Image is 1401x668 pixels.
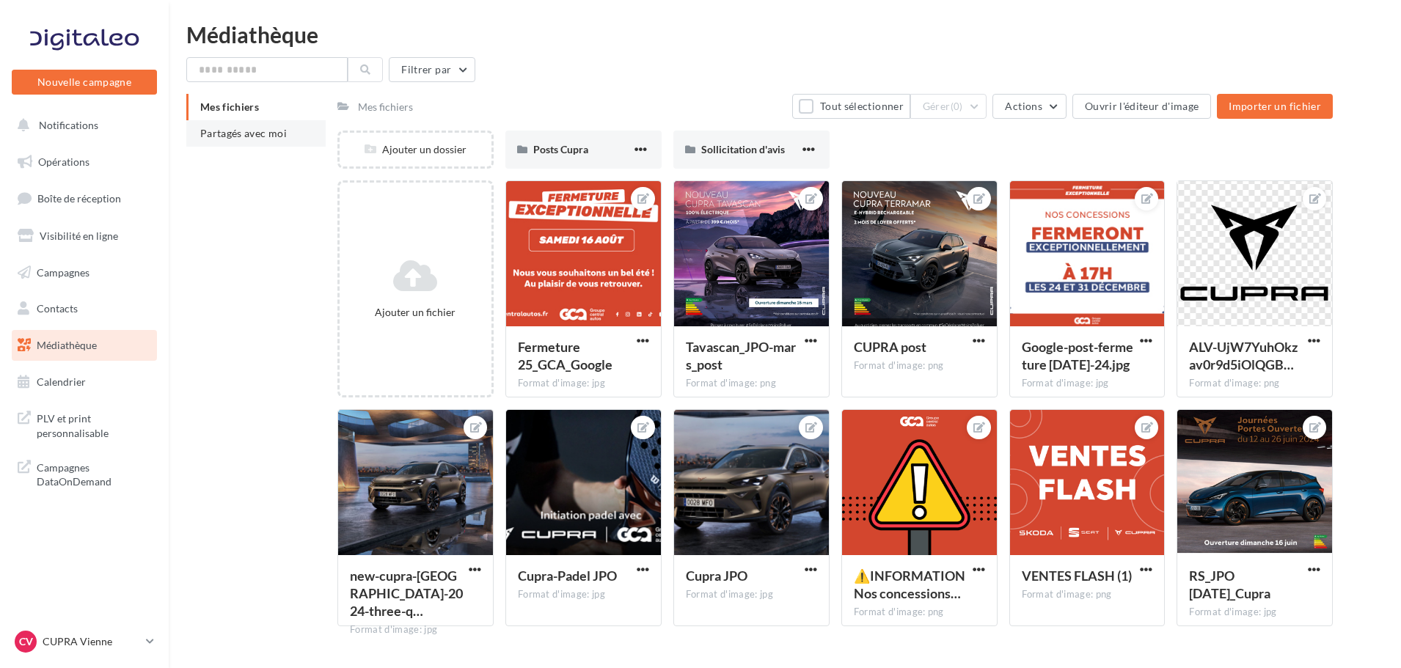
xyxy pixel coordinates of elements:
[1022,339,1133,372] span: Google-post-fermeture noel-24.jpg
[518,377,649,390] div: Format d'image: jpg
[200,100,259,113] span: Mes fichiers
[854,606,985,619] div: Format d'image: png
[1189,339,1298,372] span: ALV-UjW7YuhOkzav0r9d5iOlQGBZQQvNN5O3IQTkh2RBQ9XH9pjPYVud
[40,230,118,242] span: Visibilité en ligne
[19,634,33,649] span: CV
[38,155,89,168] span: Opérations
[358,100,413,114] div: Mes fichiers
[9,147,160,177] a: Opérations
[1005,100,1042,112] span: Actions
[37,192,121,205] span: Boîte de réception
[518,568,617,584] span: Cupra-Padel JPO
[37,375,86,388] span: Calendrier
[186,23,1383,45] div: Médiathèque
[951,100,963,112] span: (0)
[992,94,1066,119] button: Actions
[37,302,78,315] span: Contacts
[345,305,486,320] div: Ajouter un fichier
[1189,606,1320,619] div: Format d'image: jpg
[1022,568,1132,584] span: VENTES FLASH (1)
[12,628,157,656] a: CV CUPRA Vienne
[37,458,151,489] span: Campagnes DataOnDemand
[9,183,160,214] a: Boîte de réception
[518,339,612,372] span: Fermeture 25_GCA_Google
[792,94,910,119] button: Tout sélectionner
[1022,377,1153,390] div: Format d'image: jpg
[1217,94,1333,119] button: Importer un fichier
[686,377,817,390] div: Format d'image: png
[200,127,287,139] span: Partagés avec moi
[854,339,926,355] span: CUPRA post
[910,94,987,119] button: Gérer(0)
[37,408,151,440] span: PLV et print personnalisable
[1022,588,1153,601] div: Format d'image: png
[9,367,160,397] a: Calendrier
[37,265,89,278] span: Campagnes
[350,623,481,636] div: Format d'image: jpg
[39,119,98,131] span: Notifications
[9,293,160,324] a: Contacts
[1189,377,1320,390] div: Format d'image: png
[12,70,157,95] button: Nouvelle campagne
[37,339,97,351] span: Médiathèque
[9,452,160,495] a: Campagnes DataOnDemand
[340,142,491,157] div: Ajouter un dossier
[9,330,160,361] a: Médiathèque
[9,110,154,141] button: Notifications
[43,634,140,649] p: CUPRA Vienne
[686,339,796,372] span: Tavascan_JPO-mars_post
[686,588,817,601] div: Format d'image: jpg
[1189,568,1270,601] span: RS_JPO juin24_Cupra
[350,568,463,619] span: new-cupra-formentor-2024-three-quarter-front-view
[9,221,160,252] a: Visibilité en ligne
[518,588,649,601] div: Format d'image: jpg
[533,143,588,155] span: Posts Cupra
[854,568,965,601] span: ⚠️INFORMATION Nos concessions de Vienne ne sont joignables ni par téléphone, ni par internet pour...
[854,359,985,372] div: Format d'image: png
[686,568,747,584] span: Cupra JPO
[1072,94,1211,119] button: Ouvrir l'éditeur d'image
[389,57,475,82] button: Filtrer par
[1229,100,1321,112] span: Importer un fichier
[9,403,160,446] a: PLV et print personnalisable
[9,257,160,288] a: Campagnes
[701,143,785,155] span: Sollicitation d'avis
